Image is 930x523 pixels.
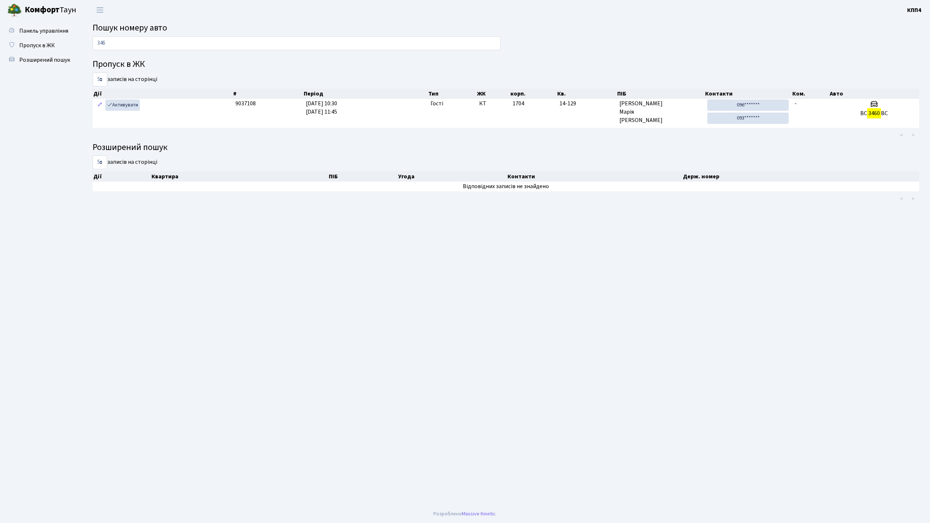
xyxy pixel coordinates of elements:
[433,510,497,518] div: Розроблено .
[306,100,337,116] span: [DATE] 10:30 [DATE] 11:45
[93,36,501,50] input: Пошук
[4,38,76,53] a: Пропуск в ЖК
[507,171,682,182] th: Контакти
[557,89,616,99] th: Кв.
[867,108,881,118] mark: 3460
[303,89,428,99] th: Період
[93,182,919,191] td: Відповідних записів не знайдено
[907,6,921,14] b: КПП4
[513,100,524,108] span: 1704
[792,89,829,99] th: Ком.
[93,73,157,86] label: записів на сторінці
[559,100,614,108] span: 14-129
[93,73,107,86] select: записів на сторінці
[93,21,167,34] span: Пошук номеру авто
[7,3,22,17] img: logo.png
[682,171,919,182] th: Держ. номер
[907,6,921,15] a: КПП4
[397,171,507,182] th: Угода
[93,142,919,153] h4: Розширений пошук
[25,4,60,16] b: Комфорт
[93,155,157,169] label: записів на сторінці
[328,171,397,182] th: ПІБ
[19,56,70,64] span: Розширений пошук
[704,89,792,99] th: Контакти
[25,4,76,16] span: Таун
[93,171,151,182] th: Дії
[476,89,510,99] th: ЖК
[832,110,916,117] h5: ВС ВС
[430,100,443,108] span: Гості
[151,171,328,182] th: Квартира
[829,89,919,99] th: Авто
[4,24,76,38] a: Панель управління
[510,89,557,99] th: корп.
[91,4,109,16] button: Переключити навігацію
[93,155,107,169] select: записів на сторінці
[794,100,797,108] span: -
[105,100,140,111] a: Активувати
[93,59,919,70] h4: Пропуск в ЖК
[235,100,256,108] span: 9037108
[479,100,507,108] span: КТ
[462,510,496,518] a: Massive Kinetic
[19,27,68,35] span: Панель управління
[619,100,702,125] span: [PERSON_NAME] Марія [PERSON_NAME]
[93,89,232,99] th: Дії
[232,89,303,99] th: #
[616,89,705,99] th: ПІБ
[4,53,76,67] a: Розширений пошук
[96,100,104,111] a: Редагувати
[428,89,476,99] th: Тип
[19,41,55,49] span: Пропуск в ЖК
